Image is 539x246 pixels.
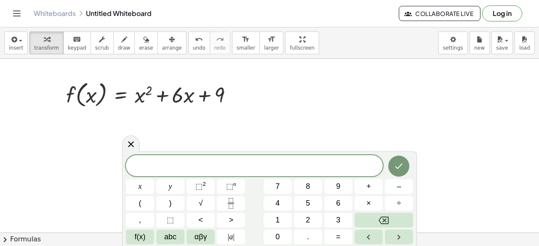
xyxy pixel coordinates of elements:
span: × [366,198,371,209]
span: ⬚ [226,182,233,190]
span: 6 [336,198,340,209]
button: Times [355,196,383,211]
button: load [515,32,535,54]
span: 1 [275,214,280,226]
button: Fraction [217,196,245,211]
span: ÷ [397,198,401,209]
span: draw [118,45,131,51]
span: – [397,181,401,192]
span: ( [139,198,141,209]
button: Divide [385,196,413,211]
button: Less than [187,213,215,227]
button: Done [388,156,409,177]
span: x [139,181,142,192]
button: , [126,213,154,227]
span: 2 [306,214,310,226]
span: insert [9,45,23,51]
span: 9 [336,181,340,192]
span: transform [34,45,59,51]
button: fullscreen [285,32,319,54]
button: ) [156,196,184,211]
button: insert [4,32,28,54]
button: 4 [264,196,292,211]
i: format_size [242,34,250,45]
span: larger [264,45,279,51]
span: 0 [275,231,280,243]
button: x [126,179,154,194]
i: format_size [267,34,275,45]
button: settings [438,32,468,54]
button: Left arrow [355,230,383,244]
button: draw [113,32,135,54]
button: Equals [324,230,352,244]
button: y [156,179,184,194]
span: keypad [68,45,86,51]
span: arrange [162,45,182,51]
i: keyboard [73,34,81,45]
button: new [470,32,490,54]
i: undo [195,34,203,45]
span: < [198,214,203,226]
button: Functions [126,230,154,244]
button: Squared [187,179,215,194]
button: ( [126,196,154,211]
button: Absolute value [217,230,245,244]
button: Superscript [217,179,245,194]
button: Square root [187,196,215,211]
span: load [519,45,530,51]
span: 5 [306,198,310,209]
span: smaller [237,45,255,51]
button: Collaborate Live [399,6,480,21]
button: transform [29,32,64,54]
button: 1 [264,213,292,227]
span: √ [199,198,203,209]
button: Minus [385,179,413,194]
span: > [229,214,233,226]
button: Alphabet [156,230,184,244]
button: format_sizelarger [259,32,283,54]
span: f(x) [135,231,146,243]
button: save [491,32,513,54]
button: 6 [324,196,352,211]
span: abc [164,231,176,243]
button: erase [134,32,157,54]
span: scrub [95,45,109,51]
button: format_sizesmaller [232,32,260,54]
span: settings [443,45,463,51]
span: y [169,181,172,192]
button: redoredo [210,32,230,54]
button: Greater than [217,213,245,227]
span: save [496,45,508,51]
span: redo [214,45,226,51]
button: Placeholder [156,213,184,227]
button: Log in [482,5,522,21]
button: Toggle navigation [10,7,24,20]
span: erase [139,45,153,51]
span: ) [169,198,172,209]
span: new [474,45,485,51]
span: 4 [275,198,280,209]
span: ⬚ [195,182,203,190]
span: 3 [336,214,340,226]
button: scrub [91,32,114,54]
button: undoundo [188,32,210,54]
span: , [139,214,141,226]
button: 7 [264,179,292,194]
span: + [366,181,371,192]
span: fullscreen [290,45,314,51]
sup: 2 [203,181,206,187]
button: 9 [324,179,352,194]
button: 3 [324,213,352,227]
button: keyboardkeypad [63,32,91,54]
span: 8 [306,181,310,192]
span: ⬚ [167,214,174,226]
button: arrange [157,32,187,54]
a: Whiteboards [34,9,76,18]
span: a [228,231,235,243]
span: undo [193,45,205,51]
span: | [233,233,235,241]
button: 5 [294,196,322,211]
button: 0 [264,230,292,244]
sup: n [233,181,236,187]
span: | [228,233,229,241]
